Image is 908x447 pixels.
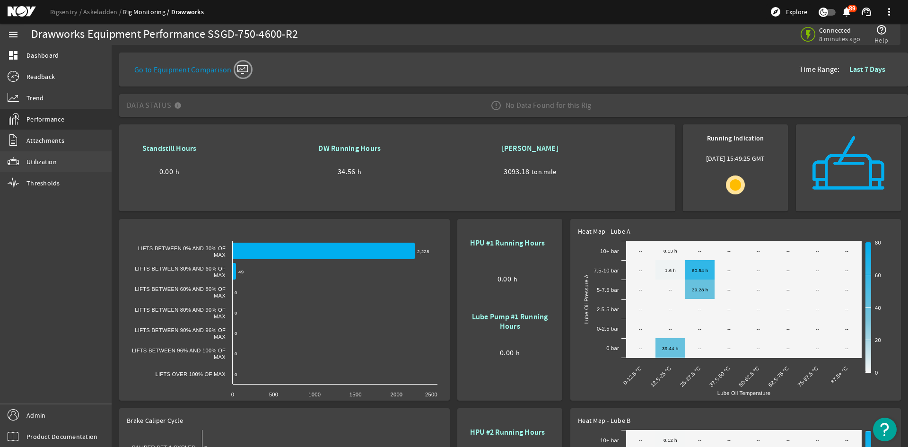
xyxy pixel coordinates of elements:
[842,61,893,78] button: Last 7 Days
[727,307,731,312] text: --
[816,307,819,312] text: --
[135,286,226,298] text: Lifts Between 60% and 80% of Max
[786,346,790,351] text: --
[159,167,173,176] span: 0.00
[727,287,731,292] text: --
[639,307,642,312] text: --
[873,418,897,441] button: Open Resource Center
[594,268,620,273] text: 7.5-10 bar
[597,287,619,293] text: 5-7.5 bar
[664,438,677,443] text: 0.12 h
[123,8,171,16] a: Rig Monitoring
[26,136,64,145] span: Attachments
[875,337,881,343] text: 20
[578,227,630,236] span: Heat Map - Lube A
[845,248,848,254] text: --
[816,248,819,254] text: --
[816,268,819,273] text: --
[231,392,234,397] text: 0
[308,392,321,397] text: 1000
[532,167,556,176] span: ton.mile
[269,392,278,397] text: 500
[26,51,59,60] span: Dashboard
[135,307,226,319] text: Lifts Between 80% and 90% of Max
[514,274,517,284] span: h
[26,411,45,420] span: Admin
[708,365,731,388] text: 37.5-50 °C
[845,346,848,351] text: --
[878,0,900,23] button: more_vert
[841,6,852,18] mat-icon: notifications
[841,7,851,17] button: 89
[738,365,760,388] text: 50-62.5 °C
[171,8,204,17] a: Drawworks
[861,6,872,18] mat-icon: support_agent
[235,351,237,356] text: 0
[83,8,123,16] a: Askeladden
[119,94,908,117] mat-expansion-panel-header: Data StatusNo Data Found for this Rig
[26,72,55,81] span: Readback
[470,238,545,248] b: HPU #1 Running Hours
[786,326,790,332] text: --
[875,240,881,245] text: 80
[142,143,197,153] b: Standstill Hours
[727,326,731,332] text: --
[132,348,226,360] text: Lifts Between 96% and 100% of Max
[698,307,701,312] text: --
[816,346,819,351] text: --
[639,326,642,332] text: --
[138,245,226,258] text: Lifts Between 0% and 30% of Max
[338,167,355,176] span: 34.56
[238,269,244,274] text: 49
[26,93,44,103] span: Trend
[417,249,429,254] text: 2,228
[622,365,643,386] text: 0-12.5 °C
[26,157,57,167] span: Utilization
[26,432,97,441] span: Product Documentation
[639,287,642,292] text: --
[786,438,790,443] text: --
[669,326,672,332] text: --
[639,268,642,273] text: --
[799,61,900,78] div: Time Range:
[578,416,630,425] span: Heat Map - Lube B
[235,310,237,316] text: 0
[727,248,731,254] text: --
[816,287,819,292] text: --
[135,266,226,278] text: Lifts Between 30% and 60% of Max
[498,274,511,284] span: 0.00
[134,58,251,77] a: Go to Equipment Comparison
[757,346,760,351] text: --
[504,167,529,176] span: 3093.18
[816,326,819,332] text: --
[500,348,514,358] span: 0.00
[766,4,811,19] button: Explore
[600,248,619,254] text: 10+ bar
[786,287,790,292] text: --
[425,392,437,397] text: 2500
[727,346,731,351] text: --
[829,365,849,385] text: 87.5+ °C
[875,370,878,376] text: 0
[669,307,672,312] text: --
[845,326,848,332] text: --
[349,392,362,397] text: 1500
[819,26,860,35] span: Connected
[358,167,361,176] span: h
[135,327,226,340] text: Lifts Between 90% and 96% of Max
[8,50,19,61] mat-icon: dashboard
[584,274,589,324] text: Lube Oil Pressure A
[639,346,642,351] text: --
[757,307,760,312] text: --
[874,35,888,45] span: Help
[662,346,678,351] text: 39.44 h
[796,365,819,388] text: 75-87.5 °C
[876,24,887,35] mat-icon: help_outline
[597,326,619,332] text: 0-2.5 bar
[692,268,708,273] text: 60.54 h
[816,438,819,443] text: --
[786,248,790,254] text: --
[727,438,731,443] text: --
[727,268,731,273] text: --
[31,30,298,39] div: Drawworks Equipment Performance SSGD-750-4600-R2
